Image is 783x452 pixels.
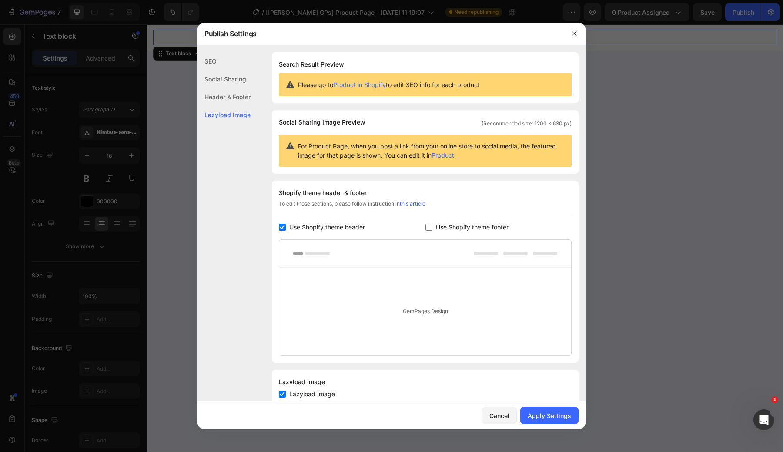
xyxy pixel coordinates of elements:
[197,52,251,70] div: SEO
[298,142,565,160] span: For Product Page, when you post a link from your online store to social media, the featured image...
[298,80,480,89] span: Please go to to edit SEO info for each product
[279,200,572,215] div: To edit those sections, please follow instruction in
[17,25,47,33] div: Text block
[279,117,365,128] span: Social Sharing Image Preview
[289,389,335,399] span: Lazyload Image
[279,377,572,387] div: Lazyload Image
[279,59,572,70] h1: Search Result Preview
[333,81,386,88] a: Product in Shopify
[520,407,579,424] button: Apply Settings
[482,407,517,424] button: Cancel
[7,5,630,21] div: Rich Text Editor. Editing area: main
[279,188,572,198] div: Shopify theme header & footer
[197,106,251,124] div: Lazyload Image
[436,222,509,233] span: Use Shopify theme footer
[197,22,563,45] div: Publish Settings
[432,152,454,159] a: Product
[197,70,251,88] div: Social Sharing
[771,396,778,403] span: 1
[289,222,365,233] span: Use Shopify theme header
[197,88,251,106] div: Header & Footer
[528,411,571,420] div: Apply Settings
[482,120,572,128] span: (Recommended size: 1200 x 630 px)
[400,200,425,207] a: this article
[279,268,571,355] div: GemPages Design
[753,409,774,430] iframe: Intercom live chat
[7,6,629,20] p: rar
[489,411,509,420] div: Cancel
